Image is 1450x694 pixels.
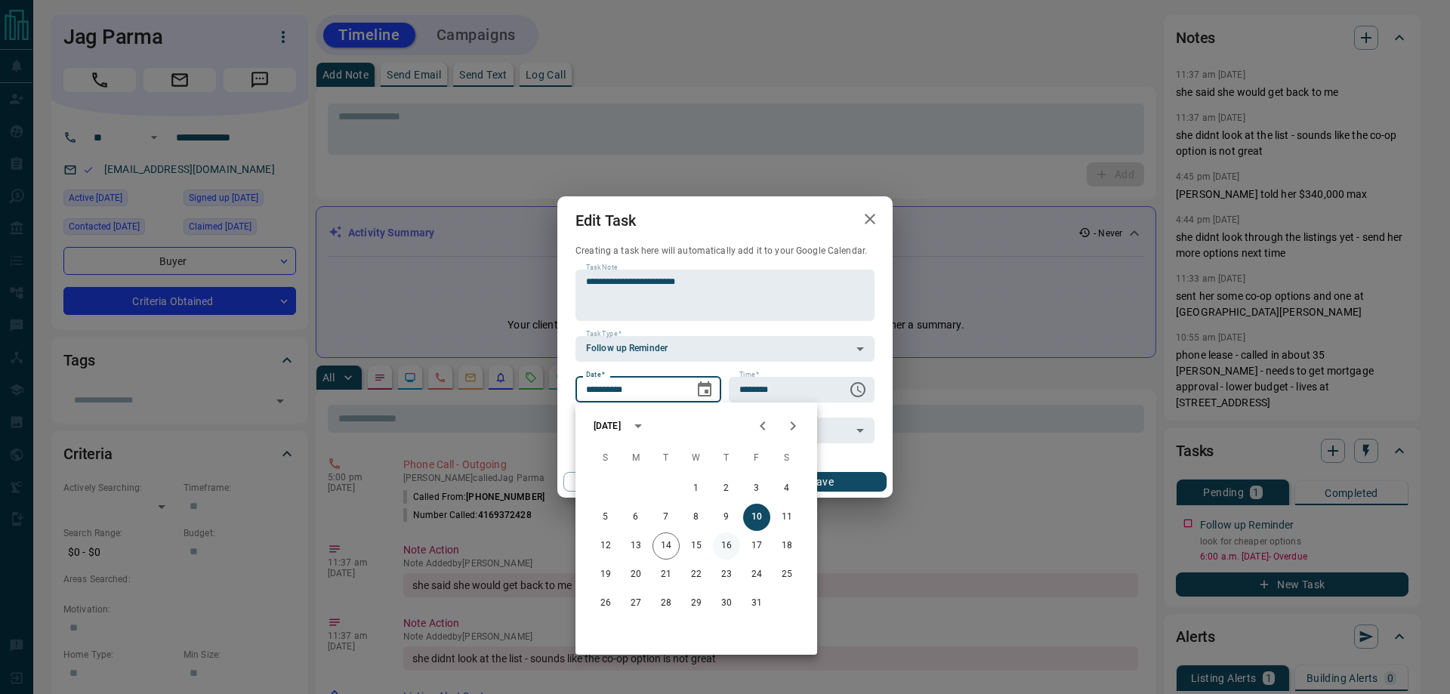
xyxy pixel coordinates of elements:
button: 11 [773,504,801,531]
button: 9 [713,504,740,531]
button: calendar view is open, switch to year view [625,413,651,439]
span: Friday [743,443,770,473]
label: Date [586,370,605,380]
button: 26 [592,590,619,617]
span: Saturday [773,443,801,473]
h2: Edit Task [557,196,654,245]
button: 27 [622,590,649,617]
label: Time [739,370,759,380]
button: Save [757,472,887,492]
button: Previous month [748,411,778,441]
button: 21 [652,561,680,588]
button: 22 [683,561,710,588]
button: 4 [773,475,801,502]
div: [DATE] [594,419,621,433]
button: 15 [683,532,710,560]
div: Follow up Reminder [575,336,875,362]
label: Task Type [586,329,622,339]
button: 24 [743,561,770,588]
button: 3 [743,475,770,502]
button: 8 [683,504,710,531]
button: 29 [683,590,710,617]
button: 6 [622,504,649,531]
span: Monday [622,443,649,473]
label: Task Note [586,263,617,273]
button: Choose time, selected time is 6:00 AM [843,375,873,405]
span: Tuesday [652,443,680,473]
span: Sunday [592,443,619,473]
button: 28 [652,590,680,617]
button: 16 [713,532,740,560]
button: Cancel [563,472,693,492]
button: 10 [743,504,770,531]
button: 23 [713,561,740,588]
button: 20 [622,561,649,588]
button: Next month [778,411,808,441]
button: 18 [773,532,801,560]
button: 7 [652,504,680,531]
button: 13 [622,532,649,560]
button: 1 [683,475,710,502]
button: 19 [592,561,619,588]
button: 31 [743,590,770,617]
p: Creating a task here will automatically add it to your Google Calendar. [575,245,875,258]
span: Wednesday [683,443,710,473]
button: 2 [713,475,740,502]
button: 14 [652,532,680,560]
span: Thursday [713,443,740,473]
button: 25 [773,561,801,588]
button: 17 [743,532,770,560]
button: Choose date, selected date is Oct 10, 2025 [690,375,720,405]
button: 12 [592,532,619,560]
button: 30 [713,590,740,617]
button: 5 [592,504,619,531]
